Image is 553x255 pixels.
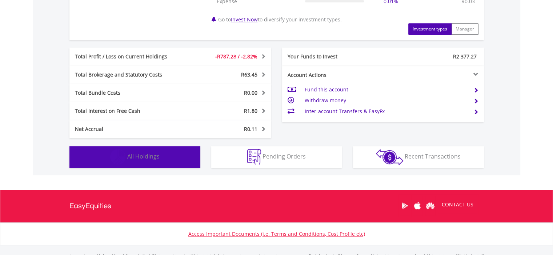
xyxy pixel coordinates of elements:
button: All Holdings [69,146,200,168]
button: Recent Transactions [353,146,484,168]
img: transactions-zar-wht.png [376,149,403,165]
a: Huawei [424,194,437,217]
a: Google Play [398,194,411,217]
td: Fund this account [304,84,468,95]
span: All Holdings [127,152,160,160]
span: Recent Transactions [405,152,461,160]
div: Total Bundle Costs [69,89,187,96]
div: Total Interest on Free Cash [69,107,187,115]
a: CONTACT US [437,194,478,215]
span: R63.45 [241,71,257,78]
button: Pending Orders [211,146,342,168]
span: R2 377.27 [453,53,477,60]
span: -R787.28 / -2.82% [215,53,257,60]
div: Net Accrual [69,126,187,133]
span: R0.00 [244,89,257,96]
div: Account Actions [282,71,383,79]
div: Your Funds to Invest [282,53,383,60]
img: pending_instructions-wht.png [247,149,261,165]
span: Pending Orders [263,152,306,160]
div: Total Brokerage and Statutory Costs [69,71,187,78]
a: Apple [411,194,424,217]
td: Inter-account Transfers & EasyFx [304,106,468,117]
a: EasyEquities [69,190,111,222]
span: R1.80 [244,107,257,114]
a: Access Important Documents (i.e. Terms and Conditions, Cost Profile etc) [188,230,365,237]
div: Total Profit / Loss on Current Holdings [69,53,187,60]
span: R0.11 [244,126,257,132]
button: Manager [451,23,478,35]
a: Invest Now [231,16,258,23]
button: Investment types [408,23,452,35]
img: holdings-wht.png [110,149,126,165]
td: Withdraw money [304,95,468,106]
